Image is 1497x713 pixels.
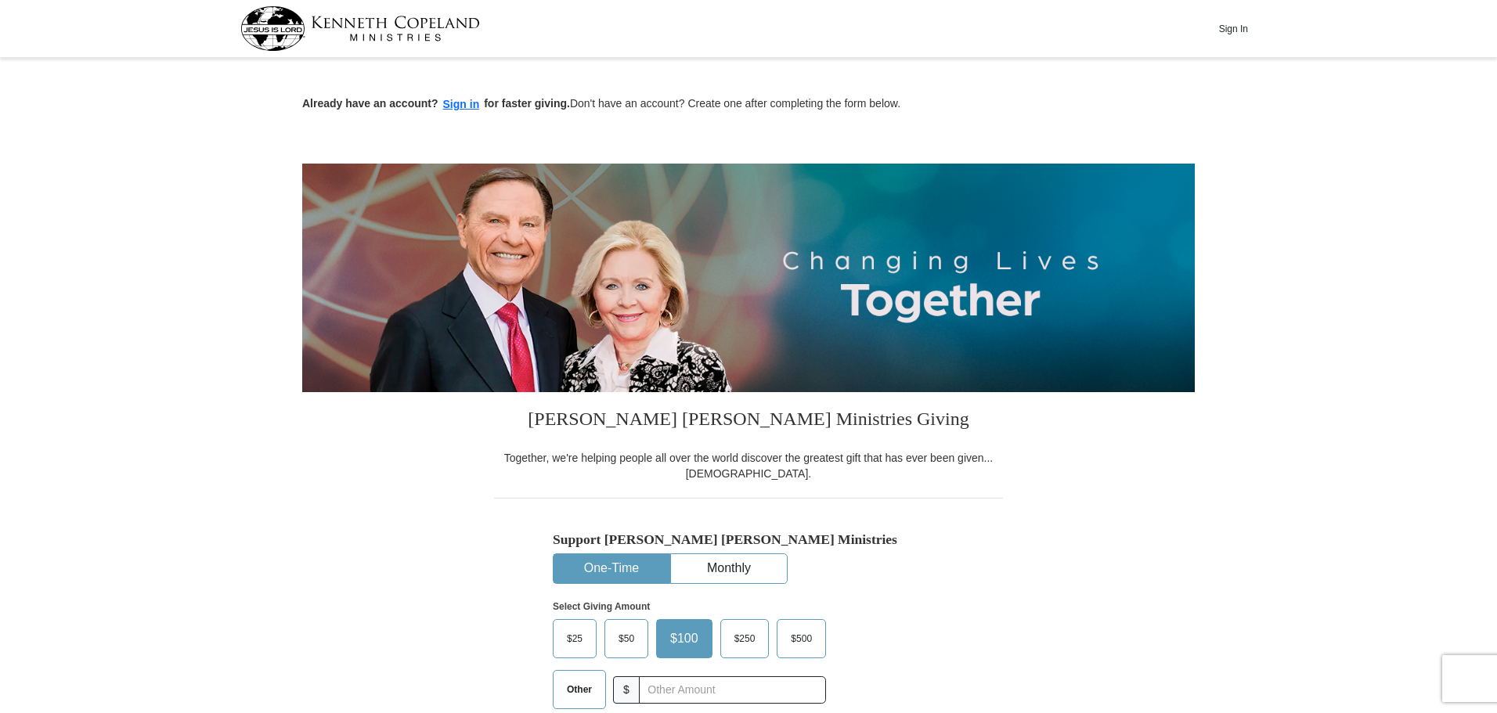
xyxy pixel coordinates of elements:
[613,676,640,704] span: $
[240,6,480,51] img: kcm-header-logo.svg
[438,95,485,113] button: Sign in
[727,627,763,650] span: $250
[639,676,826,704] input: Other Amount
[302,95,1195,113] p: Don't have an account? Create one after completing the form below.
[302,97,570,110] strong: Already have an account? for faster giving.
[553,601,650,612] strong: Select Giving Amount
[494,450,1003,481] div: Together, we're helping people all over the world discover the greatest gift that has ever been g...
[559,678,600,701] span: Other
[554,554,669,583] button: One-Time
[559,627,590,650] span: $25
[494,392,1003,450] h3: [PERSON_NAME] [PERSON_NAME] Ministries Giving
[611,627,642,650] span: $50
[662,627,706,650] span: $100
[671,554,787,583] button: Monthly
[783,627,820,650] span: $500
[1210,16,1257,41] button: Sign In
[553,531,944,548] h5: Support [PERSON_NAME] [PERSON_NAME] Ministries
